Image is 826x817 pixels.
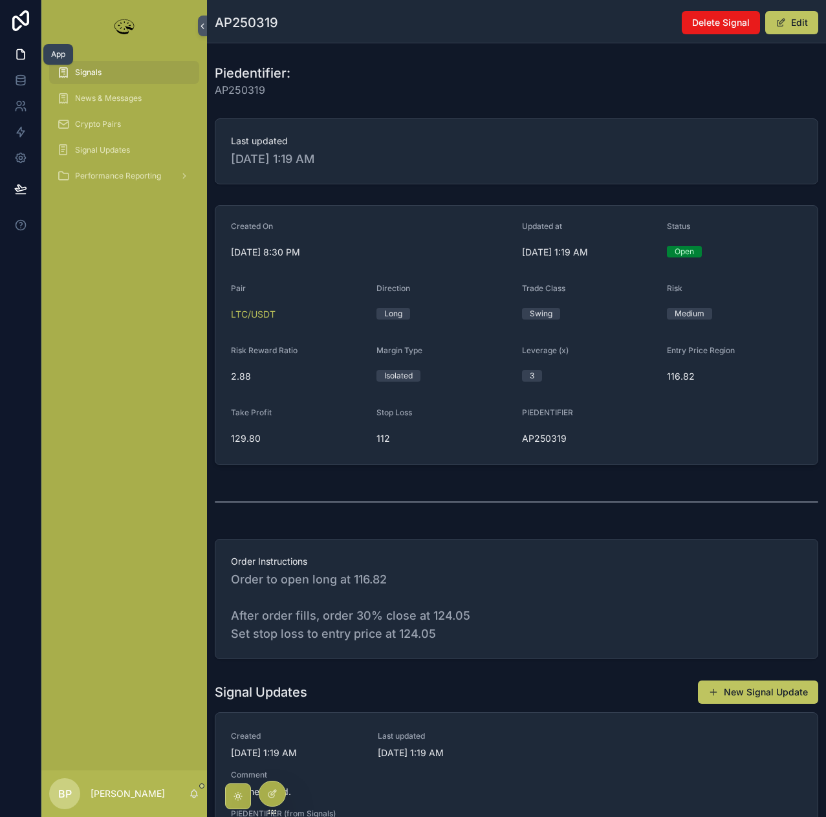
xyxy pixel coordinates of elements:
span: Pair [231,283,246,293]
a: LTC/USDT [231,308,276,321]
div: 3 [530,370,534,382]
div: Long [384,308,402,320]
span: [DATE] 1:19 AM [231,150,802,168]
span: BP [58,786,72,801]
div: Swing [530,308,552,320]
h1: AP250319 [215,14,278,32]
h1: Signal Updates [215,683,307,701]
div: Open [675,246,694,257]
span: Delete Signal [692,16,750,29]
span: Created [231,731,362,741]
span: [DATE] 1:19 AM [522,246,657,259]
span: Take Profit [231,408,272,417]
span: Updated at [522,221,562,231]
div: Isolated [384,370,413,382]
span: Order Instructions [231,555,802,568]
span: Risk Reward Ratio [231,345,298,355]
a: Performance Reporting [49,164,199,188]
h1: Piedentifier: [215,64,290,82]
a: Signal Updates [49,138,199,162]
span: Stop Loss [376,408,412,417]
span: [DATE] 8:30 PM [231,246,512,259]
span: 112 [376,432,512,445]
span: PIEDENTIFIER [522,408,573,417]
a: Signals [49,61,199,84]
a: News & Messages [49,87,199,110]
span: Margin Type [376,345,422,355]
div: App [51,49,65,60]
button: New Signal Update [698,681,818,704]
span: Opened/filled. [231,785,802,798]
span: 129.80 [231,432,366,445]
span: Comment [231,770,802,780]
span: 116.82 [667,370,802,383]
span: Trade Class [522,283,565,293]
span: Direction [376,283,410,293]
span: Risk [667,283,682,293]
span: 2.88 [231,370,366,383]
div: Medium [675,308,704,320]
span: Created On [231,221,273,231]
div: scrollable content [41,52,207,204]
span: Entry Price Region [667,345,735,355]
span: Leverage (x) [522,345,569,355]
button: Delete Signal [682,11,760,34]
img: App logo [111,16,137,36]
span: Status [667,221,690,231]
p: [PERSON_NAME] [91,787,165,800]
span: Performance Reporting [75,171,161,181]
span: [DATE] 1:19 AM [231,746,362,759]
span: News & Messages [75,93,142,103]
a: Crypto Pairs [49,113,199,136]
span: [DATE] 1:19 AM [378,746,509,759]
span: Order to open long at 116.82 After order fills, order 30% close at 124.05 Set stop loss to entry ... [231,571,802,643]
span: Signal Updates [75,145,130,155]
span: Signals [75,67,102,78]
span: Last updated [378,731,509,741]
span: AP250319 [215,82,290,98]
span: AP250319 [522,432,657,445]
button: Edit [765,11,818,34]
span: Last updated [231,135,802,147]
span: Crypto Pairs [75,119,121,129]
